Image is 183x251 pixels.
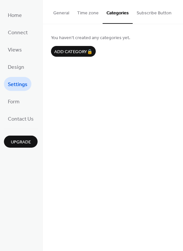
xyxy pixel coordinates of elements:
a: Views [4,42,26,56]
a: Form [4,94,24,108]
span: Upgrade [11,139,31,146]
a: Design [4,60,28,74]
a: Contact Us [4,111,38,125]
span: Contact Us [8,114,34,124]
a: Settings [4,77,31,91]
span: You haven't created any categories yet. [51,35,175,41]
span: Design [8,62,24,72]
a: Home [4,8,26,22]
span: Form [8,97,20,107]
span: Home [8,10,22,21]
span: Settings [8,80,27,90]
span: Connect [8,28,28,38]
a: Connect [4,25,32,39]
button: Upgrade [4,136,38,148]
span: Views [8,45,22,55]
